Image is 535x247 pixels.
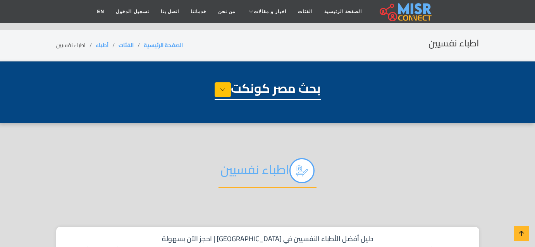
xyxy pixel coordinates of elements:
[96,40,108,50] a: أطباء
[318,4,368,19] a: الصفحة الرئيسية
[254,8,286,15] span: اخبار و مقالات
[119,40,134,50] a: الفئات
[380,2,432,21] img: main.misr_connect
[215,81,321,100] h1: بحث مصر كونكت
[144,40,183,50] a: الصفحة الرئيسية
[185,4,212,19] a: خدماتنا
[241,4,292,19] a: اخبار و مقالات
[110,4,155,19] a: تسجيل الدخول
[292,4,318,19] a: الفئات
[91,4,110,19] a: EN
[64,235,471,243] h1: دليل أفضل الأطباء النفسيين في [GEOGRAPHIC_DATA] | احجز الآن بسهولة
[289,158,315,183] img: wzNEwxv3aCzPUCYeW7v7.png
[212,4,241,19] a: من نحن
[56,41,96,49] li: اطباء نفسيين
[155,4,185,19] a: اتصل بنا
[218,158,317,188] h2: اطباء نفسيين
[428,38,479,49] h2: اطباء نفسيين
